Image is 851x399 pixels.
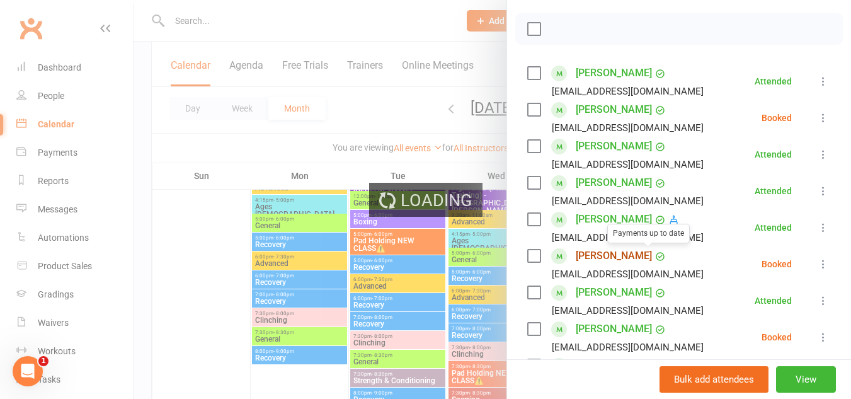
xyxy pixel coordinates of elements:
[552,303,704,319] div: [EMAIL_ADDRESS][DOMAIN_NAME]
[755,187,792,195] div: Attended
[552,229,704,246] div: [EMAIL_ADDRESS][DOMAIN_NAME]
[576,173,652,193] a: [PERSON_NAME]
[576,136,652,156] a: [PERSON_NAME]
[576,63,652,83] a: [PERSON_NAME]
[552,156,704,173] div: [EMAIL_ADDRESS][DOMAIN_NAME]
[576,356,652,376] a: [PERSON_NAME]
[776,366,836,393] button: View
[755,150,792,159] div: Attended
[552,120,704,136] div: [EMAIL_ADDRESS][DOMAIN_NAME]
[755,296,792,305] div: Attended
[607,224,690,243] div: Payments up to date
[762,333,792,342] div: Booked
[576,209,652,229] a: [PERSON_NAME]
[552,83,704,100] div: [EMAIL_ADDRESS][DOMAIN_NAME]
[576,319,652,339] a: [PERSON_NAME]
[755,77,792,86] div: Attended
[552,193,704,209] div: [EMAIL_ADDRESS][DOMAIN_NAME]
[576,100,652,120] a: [PERSON_NAME]
[38,356,49,366] span: 1
[552,339,704,356] div: [EMAIL_ADDRESS][DOMAIN_NAME]
[660,366,768,393] button: Bulk add attendees
[552,266,704,282] div: [EMAIL_ADDRESS][DOMAIN_NAME]
[755,223,792,232] div: Attended
[762,113,792,122] div: Booked
[13,356,43,386] iframe: Intercom live chat
[576,246,652,266] a: [PERSON_NAME]
[762,260,792,269] div: Booked
[576,282,652,303] a: [PERSON_NAME]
